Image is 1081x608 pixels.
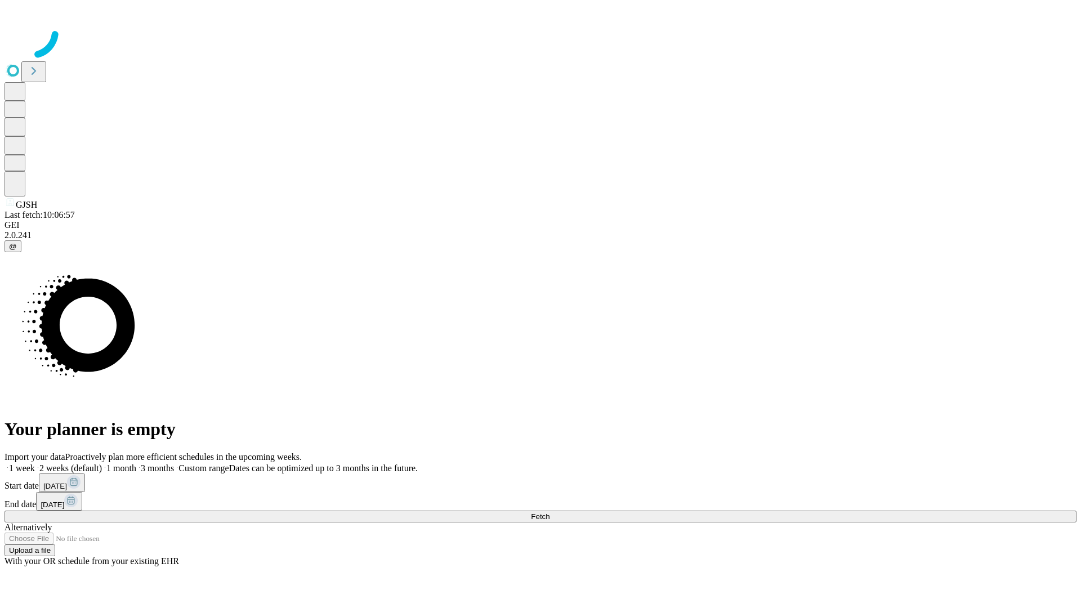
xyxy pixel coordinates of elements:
[16,200,37,209] span: GJSH
[106,463,136,473] span: 1 month
[9,463,35,473] span: 1 week
[5,210,75,220] span: Last fetch: 10:06:57
[43,482,67,490] span: [DATE]
[5,522,52,532] span: Alternatively
[41,500,64,509] span: [DATE]
[39,473,85,492] button: [DATE]
[141,463,174,473] span: 3 months
[5,452,65,462] span: Import your data
[5,544,55,556] button: Upload a file
[229,463,418,473] span: Dates can be optimized up to 3 months in the future.
[5,240,21,252] button: @
[531,512,550,521] span: Fetch
[9,242,17,251] span: @
[5,419,1076,440] h1: Your planner is empty
[39,463,102,473] span: 2 weeks (default)
[65,452,302,462] span: Proactively plan more efficient schedules in the upcoming weeks.
[5,556,179,566] span: With your OR schedule from your existing EHR
[5,220,1076,230] div: GEI
[5,511,1076,522] button: Fetch
[5,492,1076,511] div: End date
[36,492,82,511] button: [DATE]
[5,473,1076,492] div: Start date
[178,463,229,473] span: Custom range
[5,230,1076,240] div: 2.0.241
